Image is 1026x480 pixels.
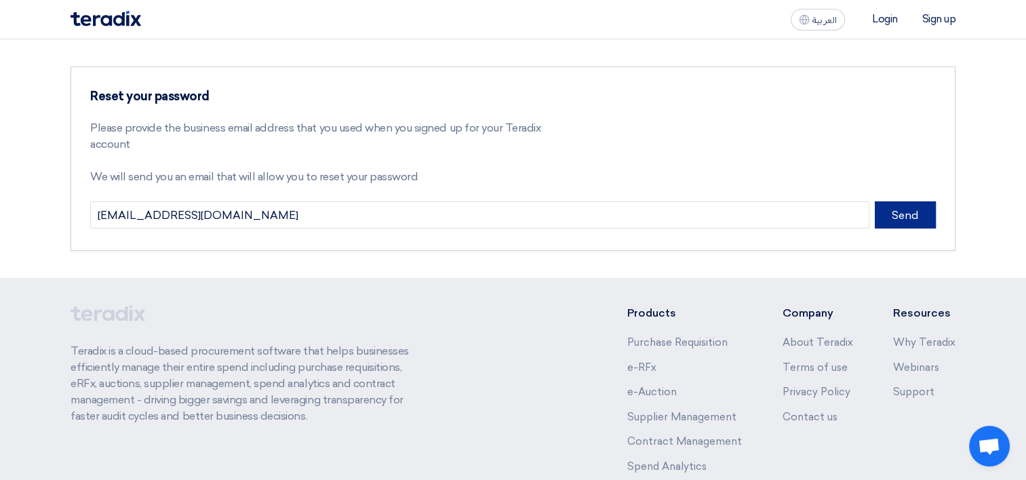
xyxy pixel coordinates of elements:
[791,9,845,31] button: العربية
[90,201,869,228] input: Enter your business email...
[627,435,742,447] a: Contract Management
[627,411,736,423] a: Supplier Management
[627,460,707,473] a: Spend Analytics
[71,343,425,424] p: Teradix is a cloud-based procurement software that helps businesses efficiently manage their enti...
[627,336,728,348] a: Purchase Requisition
[90,169,555,185] p: We will send you an email that will allow you to reset your password
[922,13,955,25] li: Sign up
[90,89,555,104] h3: Reset your password
[627,386,677,398] a: e-Auction
[875,201,936,228] button: Send
[782,411,837,423] a: Contact us
[627,361,656,374] a: e-RFx
[872,13,898,25] li: Login
[812,16,837,25] span: العربية
[969,426,1010,466] a: Open chat
[782,386,850,398] a: Privacy Policy
[782,361,847,374] a: Terms of use
[893,361,939,374] a: Webinars
[90,120,555,153] p: Please provide the business email address that you used when you signed up for your Teradix account
[71,11,141,26] img: Teradix logo
[782,305,852,321] li: Company
[893,386,934,398] a: Support
[627,305,742,321] li: Products
[893,305,955,321] li: Resources
[782,336,852,348] a: About Teradix
[893,336,955,348] a: Why Teradix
